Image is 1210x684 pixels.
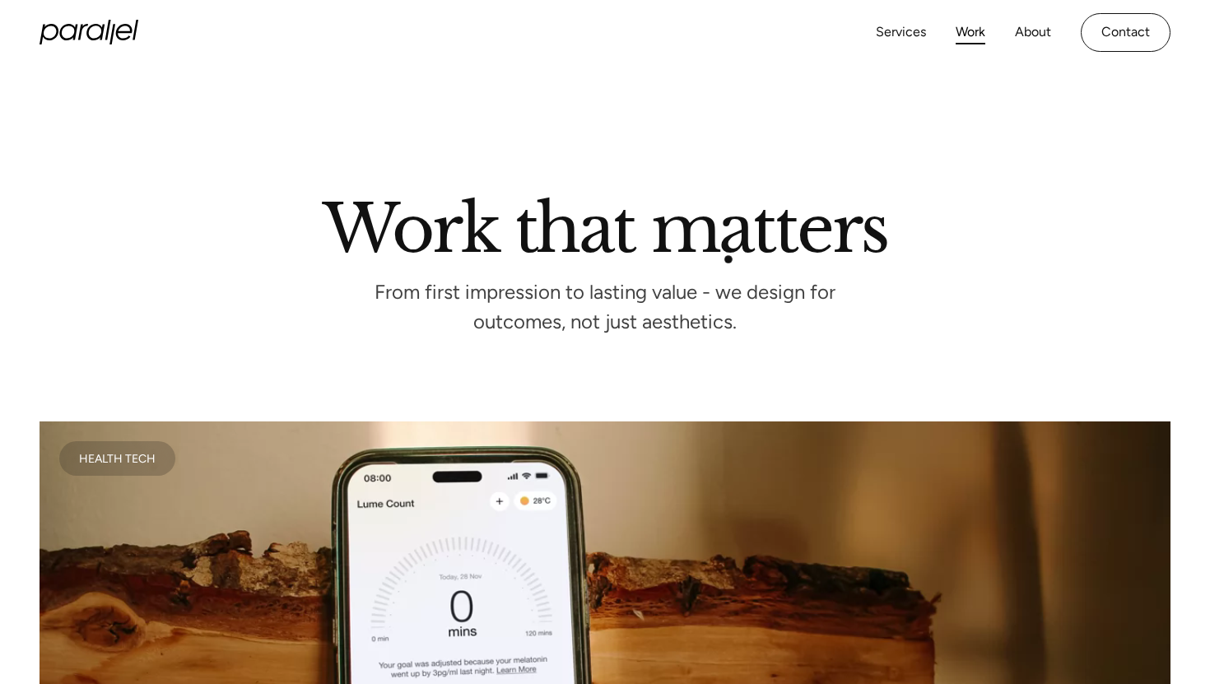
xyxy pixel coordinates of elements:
p: From first impression to lasting value - we design for outcomes, not just aesthetics. [358,286,852,329]
a: Contact [1081,13,1170,52]
a: Work [956,21,985,44]
h2: Work that matters [136,197,1074,253]
a: Services [876,21,926,44]
a: About [1015,21,1051,44]
div: Health Tech [79,454,156,463]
